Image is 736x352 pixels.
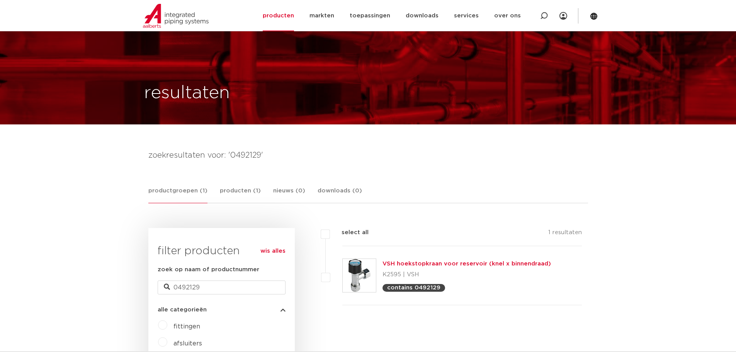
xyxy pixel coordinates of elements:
a: wis alles [260,247,286,256]
a: producten (1) [220,186,261,203]
p: 1 resultaten [548,228,582,240]
a: fittingen [173,323,200,330]
a: VSH hoekstopkraan voor reservoir (knel x binnendraad) [382,261,551,267]
p: contains 0492129 [387,285,440,291]
p: K2595 | VSH [382,269,551,281]
label: select all [330,228,369,237]
button: alle categorieën [158,307,286,313]
h4: zoekresultaten voor: '0492129' [148,149,588,162]
a: productgroepen (1) [148,186,207,203]
h1: resultaten [144,81,230,105]
span: alle categorieën [158,307,207,313]
h3: filter producten [158,243,286,259]
label: zoek op naam of productnummer [158,265,259,274]
input: zoeken [158,281,286,294]
img: Thumbnail for VSH hoekstopkraan voor reservoir (knel x binnendraad) [343,259,376,292]
a: nieuws (0) [273,186,305,203]
a: afsluiters [173,340,202,347]
a: downloads (0) [318,186,362,203]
